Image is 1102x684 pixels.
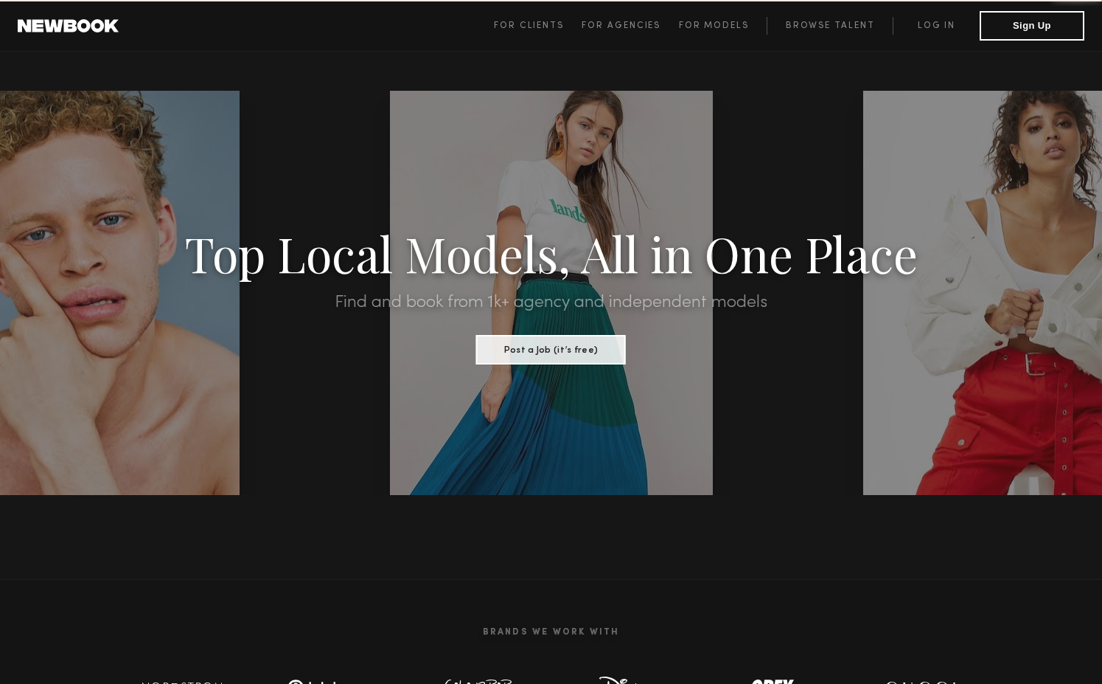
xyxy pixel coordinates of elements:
h2: Find and book from 1k+ agency and independent models [83,294,1019,311]
a: Log in [893,17,980,35]
span: For Models [679,21,749,30]
a: For Clients [494,17,582,35]
h1: Top Local Models, All in One Place [83,230,1019,276]
span: For Agencies [582,21,660,30]
span: For Clients [494,21,564,30]
h2: Brands We Work With [109,609,994,655]
button: Post a Job (it’s free) [476,335,626,365]
a: Post a Job (it’s free) [476,340,626,356]
button: Sign Up [980,11,1084,41]
a: Browse Talent [767,17,893,35]
a: For Agencies [582,17,678,35]
a: For Models [679,17,767,35]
